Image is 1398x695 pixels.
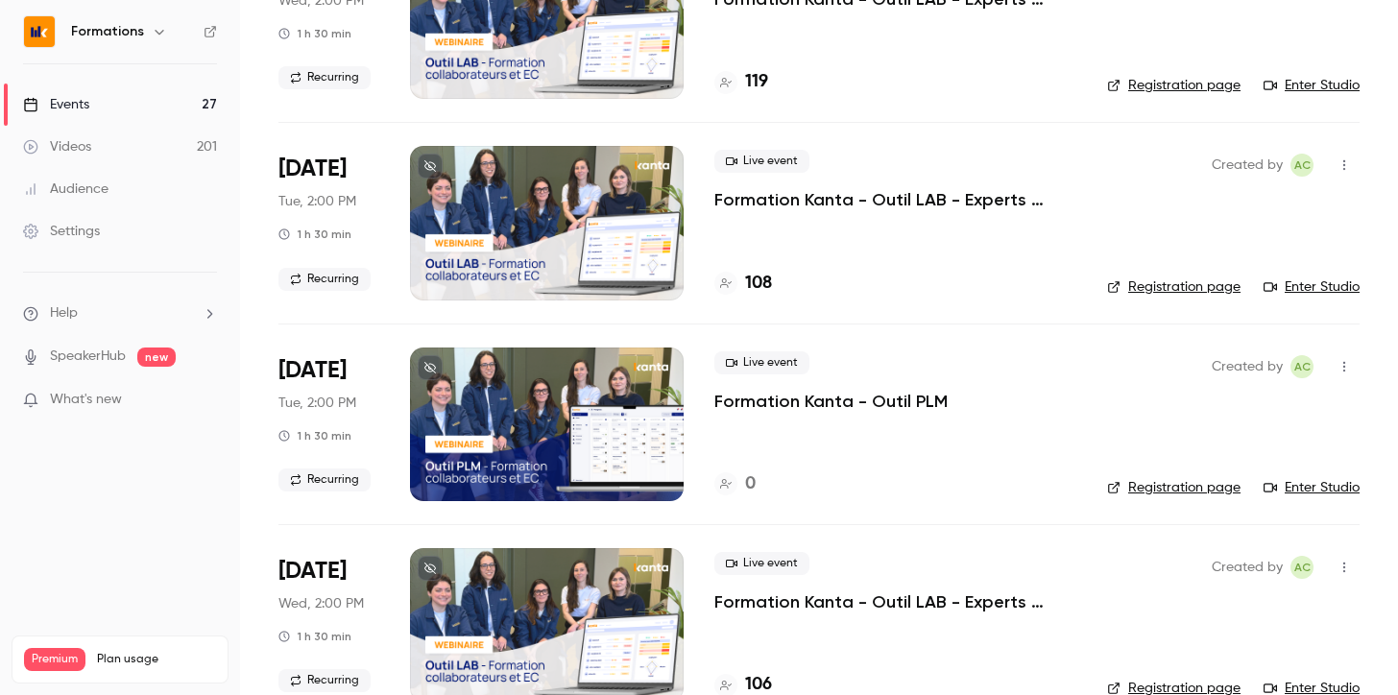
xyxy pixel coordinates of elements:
span: Anaïs Cachelou [1290,355,1314,378]
span: Live event [714,552,809,575]
a: Enter Studio [1264,478,1360,497]
span: Premium [24,648,85,671]
span: Created by [1212,154,1283,177]
a: 0 [714,471,756,497]
div: 1 h 30 min [278,629,351,644]
a: Enter Studio [1264,76,1360,95]
a: Registration page [1107,277,1241,297]
span: AC [1294,556,1311,579]
span: AC [1294,154,1311,177]
span: Created by [1212,355,1283,378]
div: Sep 9 Tue, 2:00 PM (Europe/Paris) [278,146,379,300]
span: Anaïs Cachelou [1290,556,1314,579]
h4: 119 [745,69,768,95]
h4: 0 [745,471,756,497]
span: Help [50,303,78,324]
iframe: Noticeable Trigger [194,392,217,409]
img: Formations [24,16,55,47]
a: 108 [714,271,772,297]
span: Wed, 2:00 PM [278,594,364,613]
span: [DATE] [278,556,347,587]
a: 119 [714,69,768,95]
span: [DATE] [278,355,347,386]
span: Anaïs Cachelou [1290,154,1314,177]
a: SpeakerHub [50,347,126,367]
span: Plan usage [97,652,216,667]
div: 1 h 30 min [278,428,351,443]
div: Audience [23,180,108,199]
div: 1 h 30 min [278,227,351,242]
div: Videos [23,137,91,156]
span: [DATE] [278,154,347,184]
span: Recurring [278,669,371,692]
a: Registration page [1107,76,1241,95]
span: Tue, 2:00 PM [278,394,356,413]
h4: 108 [745,271,772,297]
a: Enter Studio [1264,277,1360,297]
a: Formation Kanta - Outil PLM [714,390,948,413]
div: Settings [23,222,100,241]
span: Recurring [278,468,371,491]
a: Registration page [1107,478,1241,497]
span: Tue, 2:00 PM [278,192,356,211]
li: help-dropdown-opener [23,303,217,324]
span: Recurring [278,268,371,291]
div: Sep 9 Tue, 2:00 PM (Europe/Paris) [278,347,379,501]
span: What's new [50,390,122,410]
span: Live event [714,351,809,374]
span: new [137,347,176,367]
a: Formation Kanta - Outil LAB - Experts Comptables & Collaborateurs [714,188,1076,211]
span: Live event [714,150,809,173]
h6: Formations [71,22,144,41]
a: Formation Kanta - Outil LAB - Experts Comptables & Collaborateurs [714,590,1076,613]
span: AC [1294,355,1311,378]
span: Recurring [278,66,371,89]
div: Events [23,95,89,114]
span: Created by [1212,556,1283,579]
div: 1 h 30 min [278,26,351,41]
